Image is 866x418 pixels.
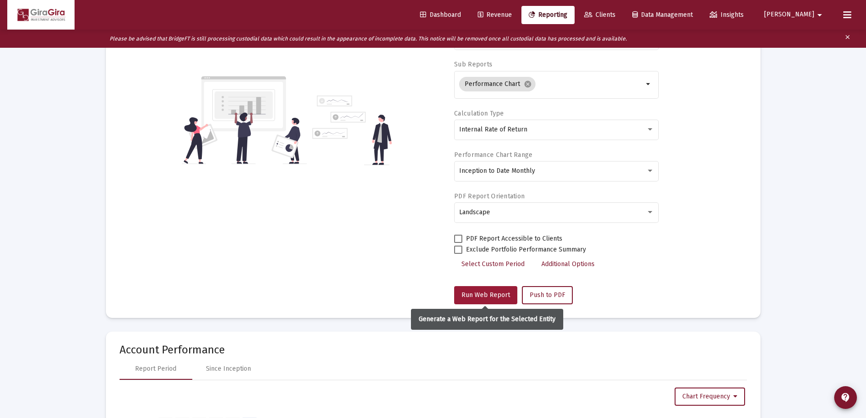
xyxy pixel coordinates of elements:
a: Insights [702,6,751,24]
mat-chip-list: Selection [459,75,643,93]
label: Calculation Type [454,110,504,117]
a: Data Management [625,6,700,24]
span: Inception to Date Monthly [459,167,535,175]
mat-icon: arrow_drop_down [643,79,654,90]
div: Since Inception [206,364,251,373]
label: Sub Reports [454,60,492,68]
span: Insights [710,11,744,19]
span: Chart Frequency [682,393,737,400]
mat-card-title: Account Performance [120,345,747,354]
span: Revenue [478,11,512,19]
a: Revenue [471,6,519,24]
div: Report Period [135,364,176,373]
span: Reporting [529,11,567,19]
span: Additional Options [541,260,595,268]
span: Push to PDF [530,291,565,299]
mat-icon: clear [844,32,851,45]
img: reporting [182,75,307,165]
a: Clients [577,6,623,24]
button: Run Web Report [454,286,517,304]
button: [PERSON_NAME] [753,5,836,24]
label: PDF Report Orientation [454,192,525,200]
i: Please be advised that BridgeFT is still processing custodial data which could result in the appe... [110,35,627,42]
mat-chip: Performance Chart [459,77,536,91]
a: Dashboard [413,6,468,24]
a: Reporting [521,6,575,24]
span: PDF Report Accessible to Clients [466,233,562,244]
img: Dashboard [14,6,68,24]
mat-icon: arrow_drop_down [814,6,825,24]
span: Landscape [459,208,490,216]
span: Clients [584,11,616,19]
span: Data Management [632,11,693,19]
label: Performance Chart Range [454,151,532,159]
button: Chart Frequency [675,388,745,406]
span: Exclude Portfolio Performance Summary [466,244,586,255]
button: Push to PDF [522,286,573,304]
mat-icon: cancel [524,80,532,88]
span: Dashboard [420,11,461,19]
img: reporting-alt [312,96,392,165]
span: Select Custom Period [461,260,525,268]
span: [PERSON_NAME] [764,11,814,19]
span: Internal Rate of Return [459,126,527,133]
mat-icon: contact_support [840,392,851,403]
span: Run Web Report [461,291,510,299]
